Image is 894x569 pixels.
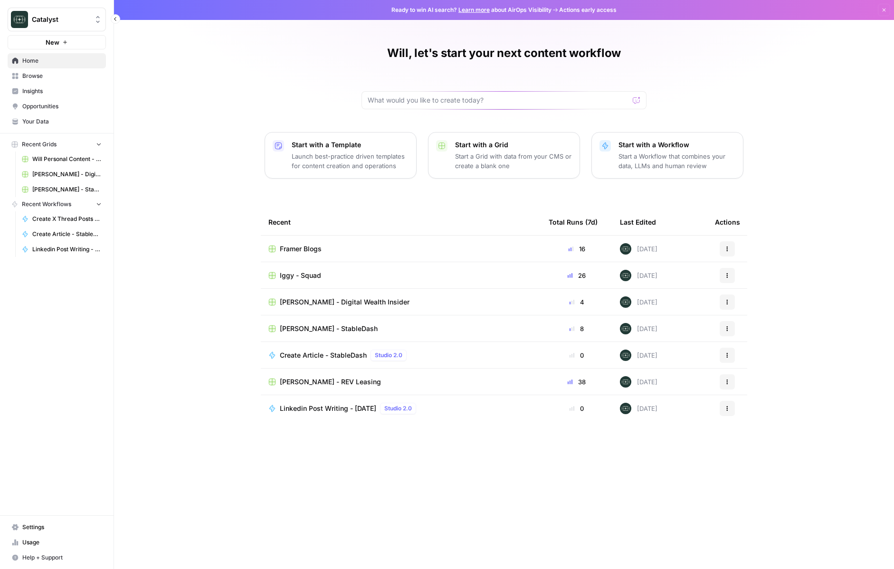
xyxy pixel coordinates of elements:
p: Start a Workflow that combines your data, LLMs and human review [618,152,735,171]
div: Actions [715,209,740,235]
a: Iggy - Squad [268,271,533,280]
span: [PERSON_NAME] - StableDash [32,185,102,194]
div: [DATE] [620,296,657,308]
a: Usage [8,535,106,550]
img: lkqc6w5wqsmhugm7jkiokl0d6w4g [620,270,631,281]
div: 38 [549,377,605,387]
div: [DATE] [620,403,657,414]
span: Create X Thread Posts from Linkedin [32,215,102,223]
div: [DATE] [620,323,657,334]
div: 0 [549,351,605,360]
span: Actions early access [559,6,617,14]
span: Home [22,57,102,65]
div: 0 [549,404,605,413]
img: lkqc6w5wqsmhugm7jkiokl0d6w4g [620,323,631,334]
button: New [8,35,106,49]
button: Workspace: Catalyst [8,8,106,31]
span: Your Data [22,117,102,126]
span: [PERSON_NAME] - Digital Wealth Insider [280,297,409,307]
div: [DATE] [620,376,657,388]
button: Recent Workflows [8,197,106,211]
button: Help + Support [8,550,106,565]
button: Start with a TemplateLaunch best-practice driven templates for content creation and operations [265,132,417,179]
span: [PERSON_NAME] - StableDash [280,324,378,333]
a: [PERSON_NAME] - Digital Wealth Insider [268,297,533,307]
h1: Will, let's start your next content workflow [387,46,621,61]
a: [PERSON_NAME] - StableDash [18,182,106,197]
div: [DATE] [620,270,657,281]
a: Create Article - StableDashStudio 2.0 [268,350,533,361]
span: Will Personal Content - [DATE] [32,155,102,163]
span: Recent Grids [22,140,57,149]
div: [DATE] [620,350,657,361]
div: Recent [268,209,533,235]
span: Usage [22,538,102,547]
a: Linkedin Post Writing - [DATE] [18,242,106,257]
div: Total Runs (7d) [549,209,598,235]
a: Framer Blogs [268,244,533,254]
div: 8 [549,324,605,333]
input: What would you like to create today? [368,95,629,105]
p: Start with a Workflow [618,140,735,150]
img: Catalyst Logo [11,11,28,28]
span: Framer Blogs [280,244,322,254]
span: Recent Workflows [22,200,71,209]
span: Settings [22,523,102,531]
a: Browse [8,68,106,84]
span: Iggy - Squad [280,271,321,280]
a: Home [8,53,106,68]
div: Last Edited [620,209,656,235]
a: Linkedin Post Writing - [DATE]Studio 2.0 [268,403,533,414]
a: [PERSON_NAME] - Digital Wealth Insider [18,167,106,182]
span: [PERSON_NAME] - Digital Wealth Insider [32,170,102,179]
a: [PERSON_NAME] - StableDash [268,324,533,333]
img: lkqc6w5wqsmhugm7jkiokl0d6w4g [620,403,631,414]
p: Start with a Template [292,140,409,150]
span: New [46,38,59,47]
span: Studio 2.0 [384,404,412,413]
span: Insights [22,87,102,95]
img: lkqc6w5wqsmhugm7jkiokl0d6w4g [620,376,631,388]
button: Start with a WorkflowStart a Workflow that combines your data, LLMs and human review [591,132,743,179]
span: Browse [22,72,102,80]
a: Create X Thread Posts from Linkedin [18,211,106,227]
a: Create Article - StableDash [18,227,106,242]
span: Opportunities [22,102,102,111]
a: Learn more [458,6,490,13]
span: Create Article - StableDash [280,351,367,360]
a: Settings [8,520,106,535]
div: [DATE] [620,243,657,255]
div: 4 [549,297,605,307]
span: Help + Support [22,553,102,562]
a: [PERSON_NAME] - REV Leasing [268,377,533,387]
span: Ready to win AI search? about AirOps Visibility [391,6,552,14]
p: Start with a Grid [455,140,572,150]
button: Recent Grids [8,137,106,152]
span: [PERSON_NAME] - REV Leasing [280,377,381,387]
p: Start a Grid with data from your CMS or create a blank one [455,152,572,171]
div: 16 [549,244,605,254]
p: Launch best-practice driven templates for content creation and operations [292,152,409,171]
button: Start with a GridStart a Grid with data from your CMS or create a blank one [428,132,580,179]
img: lkqc6w5wqsmhugm7jkiokl0d6w4g [620,350,631,361]
span: Create Article - StableDash [32,230,102,238]
img: lkqc6w5wqsmhugm7jkiokl0d6w4g [620,243,631,255]
a: Insights [8,84,106,99]
span: Linkedin Post Writing - [DATE] [32,245,102,254]
a: Your Data [8,114,106,129]
a: Will Personal Content - [DATE] [18,152,106,167]
img: lkqc6w5wqsmhugm7jkiokl0d6w4g [620,296,631,308]
span: Studio 2.0 [375,351,402,360]
a: Opportunities [8,99,106,114]
div: 26 [549,271,605,280]
span: Catalyst [32,15,89,24]
span: Linkedin Post Writing - [DATE] [280,404,376,413]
